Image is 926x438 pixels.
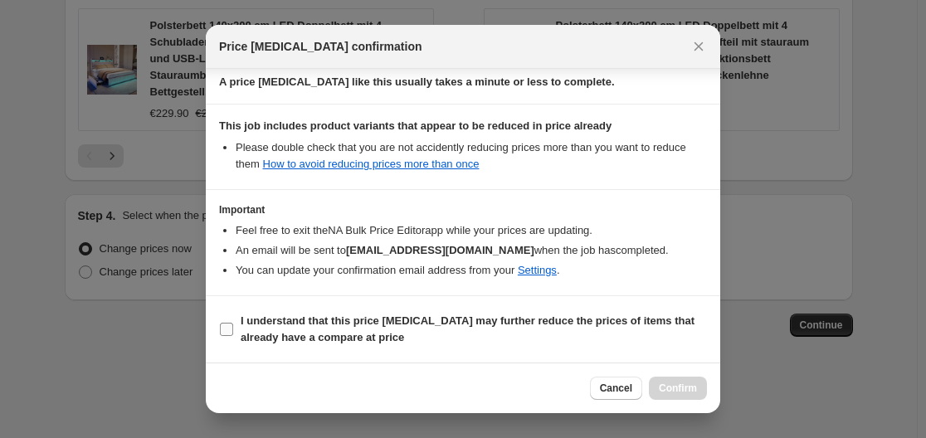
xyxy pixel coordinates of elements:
a: Settings [518,264,557,276]
span: Price [MEDICAL_DATA] confirmation [219,38,422,55]
button: Cancel [590,377,642,400]
b: This job includes product variants that appear to be reduced in price already [219,119,612,132]
li: Feel free to exit the NA Bulk Price Editor app while your prices are updating. [236,222,707,239]
span: Cancel [600,382,632,395]
b: I understand that this price [MEDICAL_DATA] may further reduce the prices of items that already h... [241,314,694,343]
li: You can update your confirmation email address from your . [236,262,707,279]
b: [EMAIL_ADDRESS][DOMAIN_NAME] [346,244,534,256]
button: Close [687,35,710,58]
li: Please double check that you are not accidently reducing prices more than you want to reduce them [236,139,707,173]
li: An email will be sent to when the job has completed . [236,242,707,259]
h3: Important [219,203,707,217]
a: How to avoid reducing prices more than once [263,158,480,170]
b: A price [MEDICAL_DATA] like this usually takes a minute or less to complete. [219,75,615,88]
